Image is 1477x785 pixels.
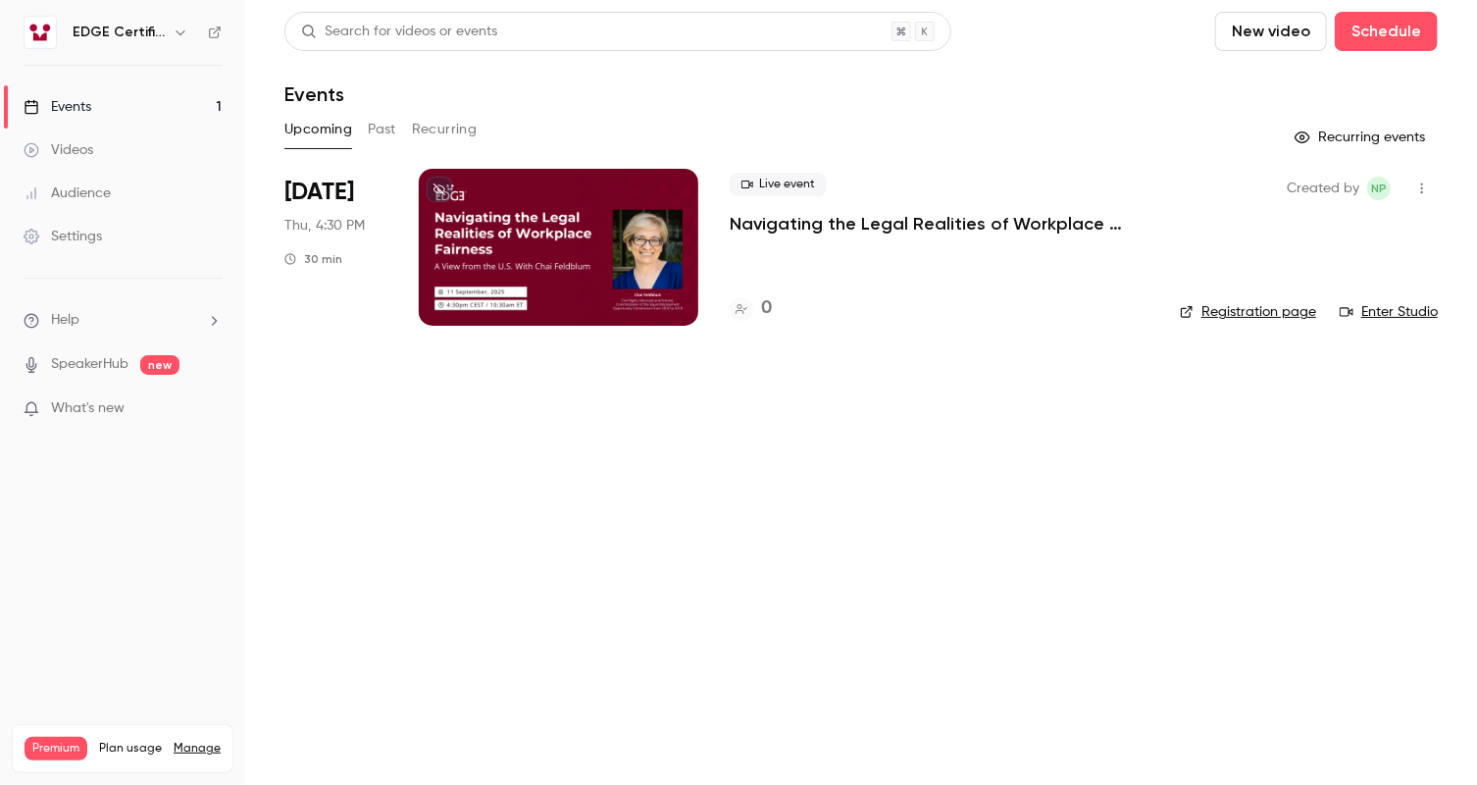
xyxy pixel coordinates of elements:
span: Nina Pearson [1367,177,1391,200]
div: v 4.0.25 [55,31,96,47]
button: Schedule [1335,12,1438,51]
img: logo_orange.svg [31,31,47,47]
a: 0 [730,295,772,322]
a: Navigating the Legal Realities of Workplace Fairness, a View from the U.S. With [PERSON_NAME] [730,212,1148,235]
button: Recurring events [1286,122,1438,153]
span: Created by [1287,177,1359,200]
a: Manage [174,741,221,757]
a: SpeakerHub [51,354,128,375]
div: Events [24,97,91,117]
div: Sep 11 Thu, 4:30 PM (Europe/Zurich) [284,169,387,326]
span: What's new [51,398,125,419]
a: Enter Studio [1340,302,1438,322]
h4: 0 [761,295,772,322]
button: Recurring [412,114,478,145]
h1: Events [284,82,344,106]
div: 30 min [284,251,342,267]
div: Search for videos or events [301,22,497,42]
div: Videos [24,140,93,160]
a: Registration page [1180,302,1316,322]
img: tab_domain_overview_orange.svg [53,114,69,130]
button: Past [368,114,396,145]
span: Help [51,310,79,331]
div: Keywords by Traffic [217,116,331,129]
button: Upcoming [284,114,352,145]
span: Live event [730,173,827,196]
span: NP [1371,177,1387,200]
h6: EDGE Certification [73,23,165,42]
span: Plan usage [99,741,162,757]
div: Domain: [DOMAIN_NAME] [51,51,216,67]
img: tab_keywords_by_traffic_grey.svg [195,114,211,130]
button: New video [1215,12,1327,51]
span: Premium [25,737,87,760]
span: new [140,355,179,375]
img: EDGE Certification [25,17,56,48]
span: [DATE] [284,177,354,208]
div: Settings [24,227,102,246]
div: Audience [24,183,111,203]
div: Domain Overview [75,116,176,129]
img: website_grey.svg [31,51,47,67]
li: help-dropdown-opener [24,310,222,331]
span: Thu, 4:30 PM [284,216,365,235]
